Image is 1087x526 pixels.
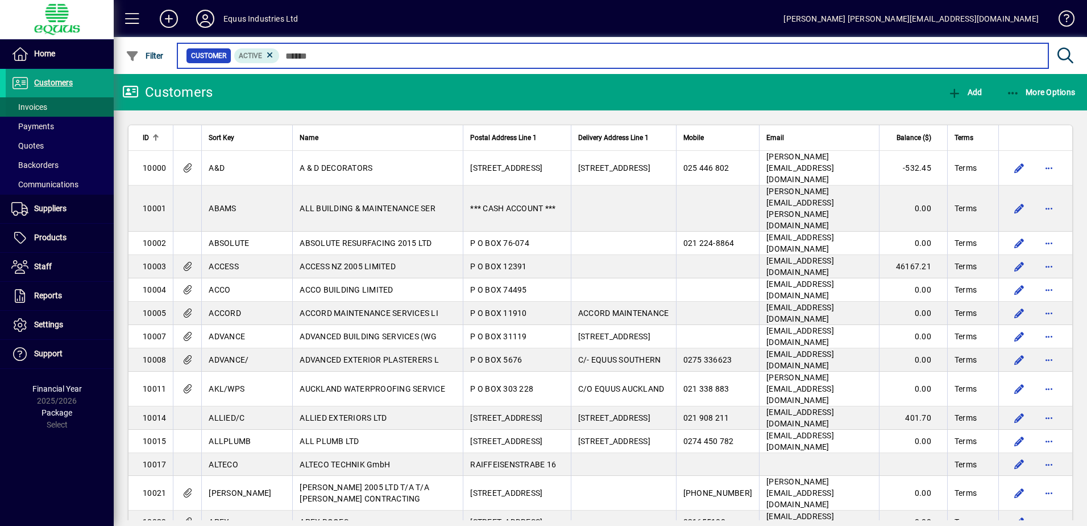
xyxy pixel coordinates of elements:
td: 46167.21 [879,255,947,278]
button: Edit [1010,257,1028,276]
span: AUCKLAND WATERPROOFING SERVICE [300,384,445,393]
span: ALTECO [209,460,238,469]
span: 10007 [143,332,166,341]
td: 0.00 [879,348,947,372]
button: Edit [1010,432,1028,450]
td: 0.00 [879,325,947,348]
span: [STREET_ADDRESS] [578,437,650,446]
span: RAIFFEISENSTRABE 16 [470,460,556,469]
td: 0.00 [879,186,947,232]
span: Support [34,349,63,358]
span: P O BOX 11910 [470,309,526,318]
button: More options [1040,199,1058,217]
span: ALL BUILDING & MAINTENANCE SER [300,204,435,213]
button: More options [1040,432,1058,450]
button: Edit [1010,199,1028,217]
span: ALTECO TECHNIK GmbH [300,460,390,469]
span: [PERSON_NAME][EMAIL_ADDRESS][PERSON_NAME][DOMAIN_NAME] [766,187,834,230]
span: Communications [11,180,78,189]
span: Package [42,408,72,417]
button: Filter [123,46,167,66]
a: Products [6,224,114,252]
span: ACCORD MAINTENANCE [578,309,669,318]
span: 0275 336623 [683,355,732,364]
span: Payments [11,122,54,131]
span: Home [34,49,55,58]
button: Edit [1010,327,1028,346]
span: Terms [955,459,977,470]
button: Edit [1010,455,1028,474]
button: More options [1040,304,1058,322]
span: [PERSON_NAME][EMAIL_ADDRESS][DOMAIN_NAME] [766,373,834,405]
span: Reports [34,291,62,300]
a: Backorders [6,155,114,175]
span: Staff [34,262,52,271]
span: ACCESS NZ 2005 LIMITED [300,262,396,271]
div: Name [300,131,456,144]
span: Terms [955,383,977,394]
a: Home [6,40,114,68]
span: ACCO [209,285,230,294]
span: 10017 [143,460,166,469]
td: 0.00 [879,278,947,302]
span: 10021 [143,488,166,498]
span: [EMAIL_ADDRESS][DOMAIN_NAME] [766,408,834,428]
span: Active [239,52,262,60]
div: Equus Industries Ltd [223,10,298,28]
button: Edit [1010,484,1028,502]
button: More options [1040,234,1058,252]
button: More options [1040,484,1058,502]
mat-chip: Activation Status: Active [234,48,280,63]
span: Terms [955,487,977,499]
span: Customer [191,50,226,61]
span: 10003 [143,262,166,271]
span: P O BOX 12391 [470,262,526,271]
span: 10005 [143,309,166,318]
span: Sort Key [209,131,234,144]
span: Terms [955,131,973,144]
span: Name [300,131,318,144]
span: P O BOX 303 228 [470,384,533,393]
span: 025 446 802 [683,163,729,172]
div: Email [766,131,872,144]
span: ABSOLUTE [209,239,249,248]
span: Financial Year [32,384,82,393]
span: Quotes [11,141,44,150]
button: Add [945,82,985,102]
a: Reports [6,282,114,310]
span: A&D [209,163,225,172]
button: More options [1040,257,1058,276]
span: 10004 [143,285,166,294]
button: Edit [1010,351,1028,369]
a: Communications [6,175,114,194]
span: ABAMS [209,204,236,213]
td: 0.00 [879,476,947,511]
a: Quotes [6,136,114,155]
div: Customers [122,83,213,101]
a: Staff [6,253,114,281]
a: Invoices [6,97,114,117]
div: ID [143,131,166,144]
span: [EMAIL_ADDRESS][DOMAIN_NAME] [766,350,834,370]
button: Edit [1010,281,1028,299]
span: [STREET_ADDRESS] [470,413,542,422]
span: ACCORD [209,309,241,318]
span: 10000 [143,163,166,172]
button: Edit [1010,234,1028,252]
button: More options [1040,281,1058,299]
span: ADVANCED EXTERIOR PLASTERERS L [300,355,439,364]
span: Balance ($) [897,131,931,144]
span: [STREET_ADDRESS] [470,163,542,172]
td: 0.00 [879,302,947,325]
span: 10008 [143,355,166,364]
span: ID [143,131,149,144]
span: [EMAIL_ADDRESS][DOMAIN_NAME] [766,431,834,451]
span: ALLIED EXTERIORS LTD [300,413,387,422]
span: Terms [955,162,977,174]
td: 0.00 [879,372,947,406]
button: Edit [1010,304,1028,322]
span: [STREET_ADDRESS] [578,163,650,172]
span: [STREET_ADDRESS] [578,332,650,341]
span: [PERSON_NAME][EMAIL_ADDRESS][DOMAIN_NAME] [766,477,834,509]
button: More options [1040,380,1058,398]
